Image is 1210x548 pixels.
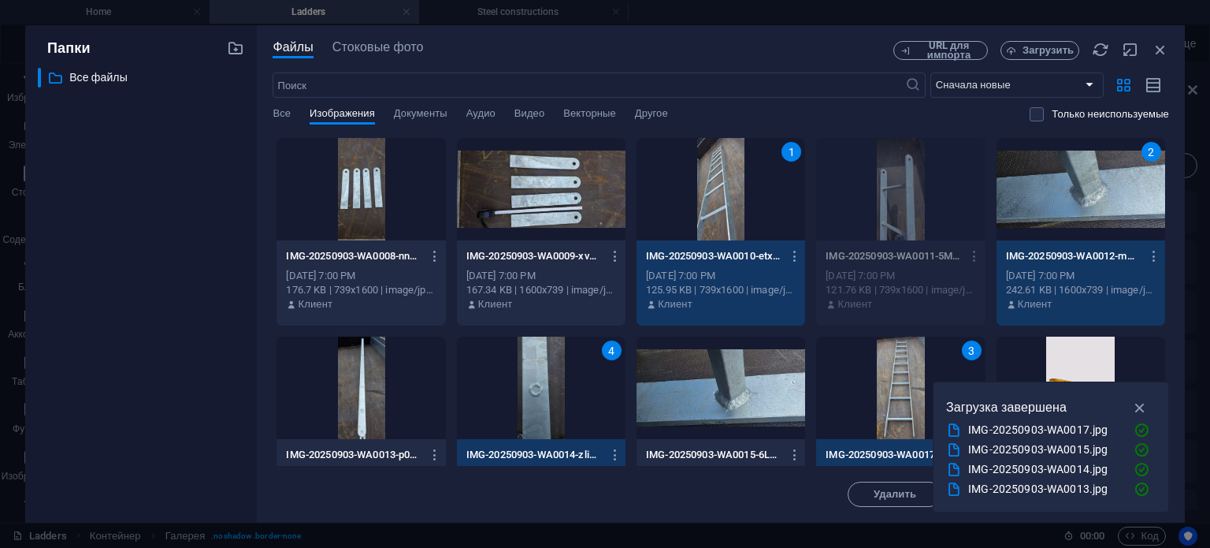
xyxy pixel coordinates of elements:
[658,297,692,311] p: Клиент
[1052,107,1169,121] p: Отображаются только файлы, которые не используются на сайте. Файлы, добавленные во время этого се...
[1000,41,1079,60] button: Загрузить
[466,104,496,126] span: Аудио
[69,69,216,87] p: Все файлы
[946,397,1067,418] p: Загрузка завершена
[1006,283,1156,297] div: 242.61 KB | 1600x739 | image/jpeg
[646,269,796,283] div: [DATE] 7:00 PM
[1122,41,1139,58] i: Свернуть
[962,341,982,360] div: 3
[602,341,622,360] div: 4
[466,448,602,462] p: IMG-20250903-WA0014-zliFFmE_ihy487rPFdJJ3A.jpg
[848,482,942,507] button: Удалить
[968,441,1121,459] div: IMG-20250903-WA0015.jpg
[299,297,333,311] p: Клиент
[286,448,421,462] p: IMG-20250903-WA0013-p09UoFuupQ7YXB7lt7BpGA.jpg
[1006,269,1156,283] div: [DATE] 7:00 PM
[466,249,602,263] p: IMG-20250903-WA0009-xvocrGCKbVSnpk3paS55bw.jpg
[273,38,313,57] span: Файлы
[826,283,975,297] div: 121.76 KB | 739x1600 | image/jpeg
[635,104,668,126] span: Другое
[826,269,975,283] div: [DATE] 7:00 PM
[1152,41,1169,58] i: Закрыть
[38,68,41,88] div: ​
[394,104,447,126] span: Документы
[1092,41,1109,58] i: Обновить
[466,283,616,297] div: 167.34 KB | 1600x739 | image/jpeg
[1141,142,1161,162] div: 2
[1006,249,1141,263] p: IMG-20250903-WA0012-mAF3E5cSjyuSm5mExKJynQ.jpg
[826,448,961,462] p: IMG-20250903-WA0017-H0S0xdghq7MhLDZJ3Lp8Hw.jpg
[310,104,375,126] span: Изображения
[273,73,904,98] input: Поиск
[332,38,424,57] span: Стоковые фото
[917,41,981,60] span: URL для импорта
[6,6,111,20] a: Skip to main content
[466,269,616,283] div: [DATE] 7:00 PM
[968,460,1121,479] div: IMG-20250903-WA0014.jpg
[1023,46,1074,55] span: Загрузить
[646,283,796,297] div: 125.95 KB | 739x1600 | image/jpeg
[514,104,544,126] span: Видео
[478,297,513,311] p: Клиент
[1018,297,1052,311] p: Клиент
[646,448,781,462] p: IMG-20250903-WA0015-6LbiA7WUN0-py5DGk3tAsw.jpg
[826,249,961,263] p: IMG-20250903-WA0011-5MvY3ktJreXwTGrXOy4Pog.jpg
[286,283,436,297] div: 176.7 KB | 739x1600 | image/jpeg
[781,142,801,162] div: 1
[563,104,616,126] span: Векторные
[227,39,244,57] i: Создать новую папку
[837,297,872,311] p: Клиент
[286,249,421,263] p: IMG-20250903-WA0008-nngv9iOwC8T3qaCrIvokMg.jpg
[968,480,1121,498] div: IMG-20250903-WA0013.jpg
[38,38,91,58] p: Папки
[646,249,781,263] p: IMG-20250903-WA0010-etxtK5GEH03A2gOF-oQlBg.jpg
[273,104,291,126] span: Все
[893,41,988,60] button: URL для импорта
[286,269,436,283] div: [DATE] 7:00 PM
[968,421,1121,439] div: IMG-20250903-WA0017.jpg
[874,490,916,499] span: Удалить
